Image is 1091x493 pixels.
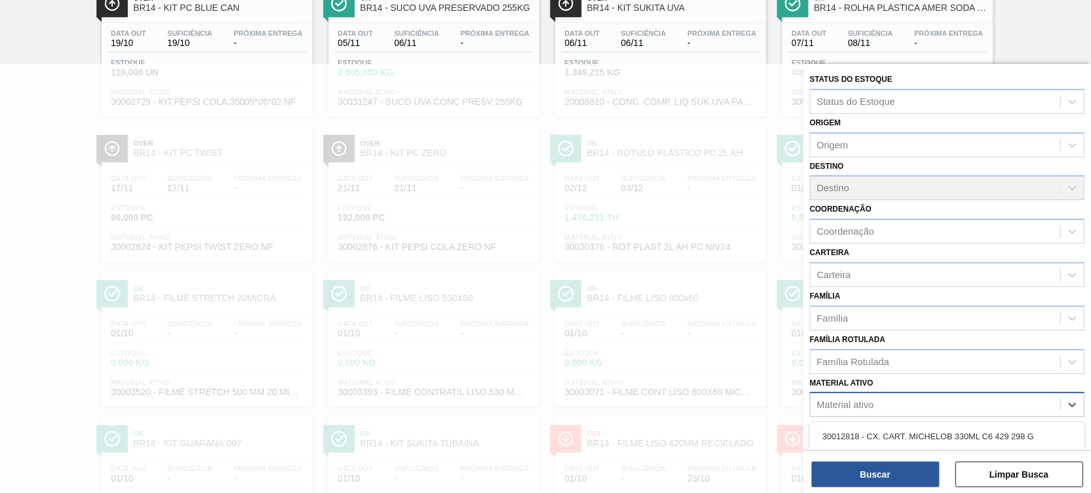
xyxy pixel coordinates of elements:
[394,29,439,37] span: Suficiência
[817,139,848,150] div: Origem
[792,38,827,48] span: 07/11
[848,29,893,37] span: Suficiência
[810,162,844,171] label: Destino
[134,3,306,13] span: BR14 - KIT PC BLUE CAN
[814,3,987,13] span: BR14 - ROLHA PLÁSTICA AMER SODA SHORT
[817,400,874,411] div: Material ativo
[587,3,760,13] span: BR14 - KIT SUKITA UVA
[817,313,848,324] div: Família
[688,38,757,48] span: -
[565,59,654,67] span: Estoque
[565,38,600,48] span: 06/11
[792,29,827,37] span: Data out
[817,356,889,367] div: Família Rotulada
[360,3,533,13] span: BR14 - SUCO UVA PRESERVADO 255KG
[817,226,874,237] div: Coordenação
[621,29,666,37] span: Suficiência
[848,38,893,48] span: 08/11
[111,29,146,37] span: Data out
[810,205,872,214] label: Coordenação
[915,29,984,37] span: Próxima Entrega
[338,29,373,37] span: Data out
[810,425,1085,448] div: 30012818 - CX. CART. MICHELOB 330ML C6 429 298 G
[461,38,530,48] span: -
[338,38,373,48] span: 05/11
[810,335,885,344] label: Família Rotulada
[167,29,212,37] span: Suficiência
[621,38,666,48] span: 06/11
[461,29,530,37] span: Próxima Entrega
[234,38,303,48] span: -
[810,248,849,257] label: Carteira
[915,38,984,48] span: -
[817,269,851,280] div: Carteira
[565,29,600,37] span: Data out
[234,29,303,37] span: Próxima Entrega
[810,379,874,387] label: Material ativo
[792,59,881,67] span: Estoque
[111,38,146,48] span: 19/10
[394,38,439,48] span: 06/11
[338,59,428,67] span: Estoque
[810,118,841,127] label: Origem
[810,75,892,84] label: Status do Estoque
[817,96,895,107] div: Status do Estoque
[688,29,757,37] span: Próxima Entrega
[111,59,201,67] span: Estoque
[810,292,840,301] label: Família
[167,38,212,48] span: 19/10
